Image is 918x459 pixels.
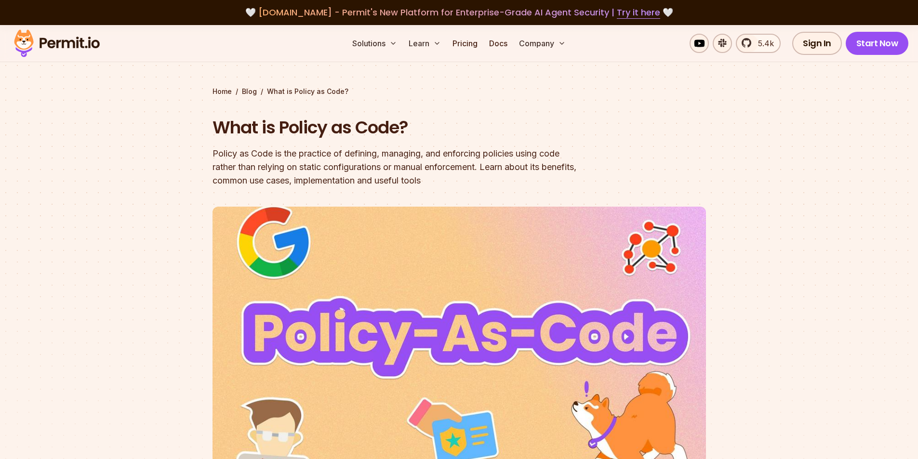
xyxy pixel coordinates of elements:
a: Try it here [617,6,660,19]
a: Blog [242,87,257,96]
a: Home [213,87,232,96]
h1: What is Policy as Code? [213,116,583,140]
button: Company [515,34,570,53]
span: 5.4k [752,38,774,49]
span: [DOMAIN_NAME] - Permit's New Platform for Enterprise-Grade AI Agent Security | [258,6,660,18]
div: 🤍 🤍 [23,6,895,19]
img: Permit logo [10,27,104,60]
a: Pricing [449,34,481,53]
button: Learn [405,34,445,53]
a: Sign In [792,32,842,55]
button: Solutions [348,34,401,53]
a: Start Now [846,32,909,55]
a: 5.4k [736,34,781,53]
div: / / [213,87,706,96]
a: Docs [485,34,511,53]
div: Policy as Code is the practice of defining, managing, and enforcing policies using code rather th... [213,147,583,187]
